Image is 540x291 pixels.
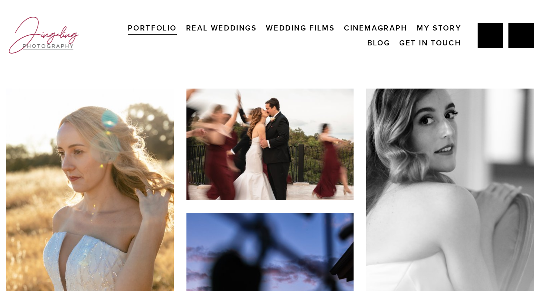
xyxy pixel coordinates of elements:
[367,35,390,50] a: Blog
[266,20,335,35] a: Wedding Films
[186,20,257,35] a: Real Weddings
[6,13,81,57] img: Jingaling Photography
[344,20,408,35] a: Cinemagraph
[128,20,177,35] a: Portfolio
[399,35,461,50] a: Get In Touch
[508,23,534,48] a: Instagram
[478,23,503,48] a: Jing Yang
[417,20,461,35] a: My Story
